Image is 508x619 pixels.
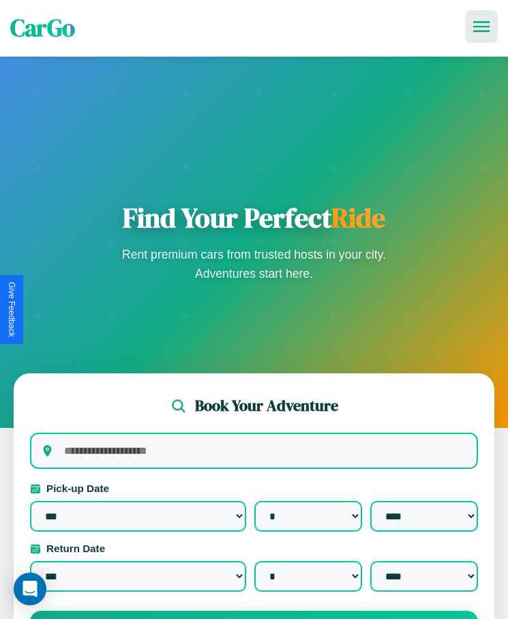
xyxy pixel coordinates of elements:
p: Rent premium cars from trusted hosts in your city. Adventures start here. [118,245,391,283]
span: CarGo [10,12,75,44]
label: Pick-up Date [30,483,478,494]
div: Give Feedback [7,282,16,337]
span: Ride [331,199,385,236]
h2: Book Your Adventure [195,395,338,416]
h1: Find Your Perfect [118,201,391,234]
label: Return Date [30,543,478,554]
div: Open Intercom Messenger [14,573,46,605]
